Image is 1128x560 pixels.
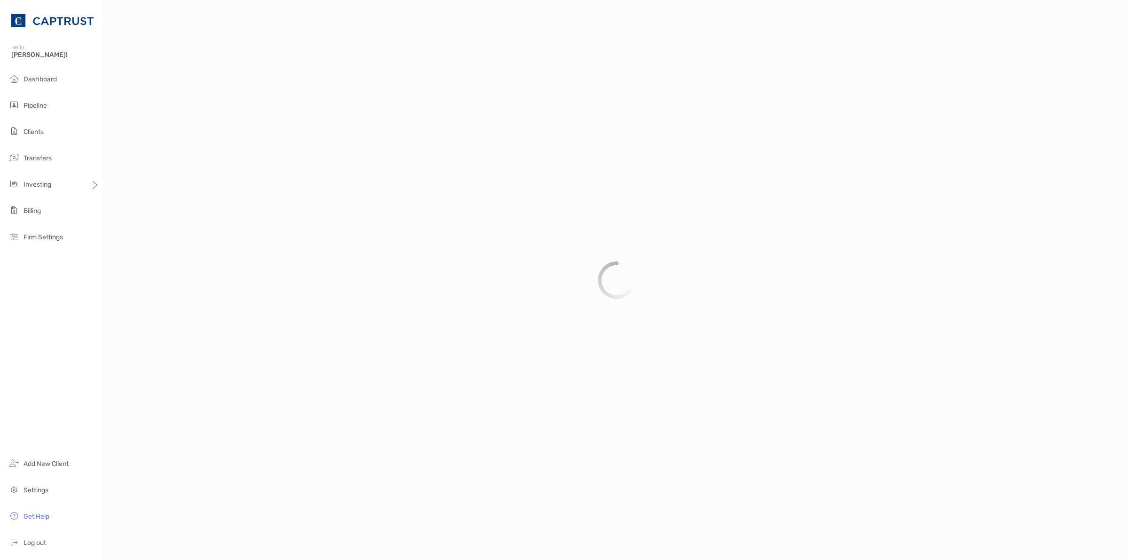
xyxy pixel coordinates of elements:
img: get-help icon [8,510,20,521]
img: CAPTRUST Logo [11,4,94,38]
span: Investing [23,181,51,189]
img: investing icon [8,178,20,189]
img: pipeline icon [8,99,20,110]
span: Clients [23,128,44,136]
span: [PERSON_NAME]! [11,51,99,59]
span: Billing [23,207,41,215]
span: Settings [23,486,48,494]
img: dashboard icon [8,73,20,84]
img: settings icon [8,484,20,495]
img: transfers icon [8,152,20,163]
img: logout icon [8,536,20,548]
span: Add New Client [23,460,69,468]
span: Log out [23,539,46,547]
span: Firm Settings [23,233,63,241]
span: Transfers [23,154,52,162]
span: Pipeline [23,102,47,110]
span: Get Help [23,513,49,521]
span: Dashboard [23,75,57,83]
img: firm-settings icon [8,231,20,242]
img: billing icon [8,205,20,216]
img: clients icon [8,126,20,137]
img: add_new_client icon [8,457,20,469]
